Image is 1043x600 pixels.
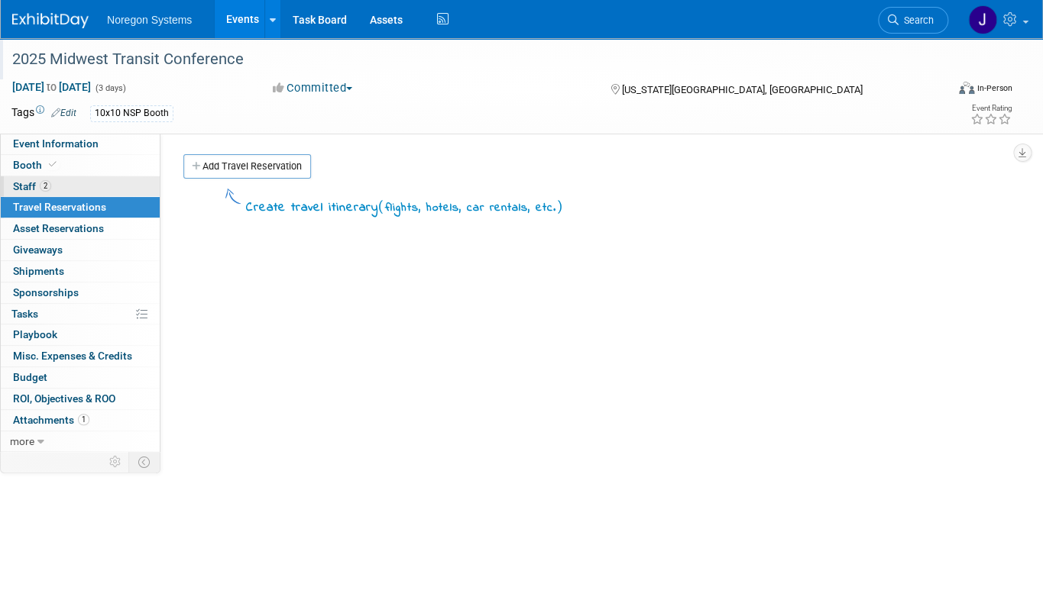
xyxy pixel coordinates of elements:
div: Event Format [865,79,1012,102]
div: 2025 Midwest Transit Conference [7,46,927,73]
span: Budget [13,371,47,383]
a: Booth [1,155,160,176]
a: Search [878,7,948,34]
td: Tags [11,105,76,122]
a: more [1,431,160,452]
td: Toggle Event Tabs [129,452,160,472]
div: Create travel itinerary [246,197,563,218]
a: Edit [51,108,76,118]
img: Johana Gil [968,5,997,34]
a: Budget [1,367,160,388]
a: Staff2 [1,176,160,197]
img: Format-Inperson.png [959,82,974,94]
span: Search [899,15,934,26]
span: Travel Reservations [13,201,106,213]
a: Sponsorships [1,282,160,303]
a: Playbook [1,324,160,345]
span: ) [556,198,563,214]
span: Attachments [13,414,89,426]
span: ( [378,198,385,214]
a: Misc. Expenses & Credits [1,346,160,366]
div: Event Rating [970,105,1012,112]
a: Giveaways [1,240,160,260]
a: Tasks [1,304,160,324]
span: Event Information [13,137,99,150]
span: more [10,435,34,447]
i: Booth reservation complete [49,160,57,169]
span: Asset Reservations [13,222,104,234]
a: ROI, Objectives & ROO [1,389,160,409]
span: 2 [40,180,51,192]
span: (3 days) [94,83,126,93]
div: In-Person [977,82,1012,94]
a: Shipments [1,261,160,282]
span: Misc. Expenses & Credits [13,350,132,362]
span: ROI, Objectives & ROO [13,392,115,405]
span: Booth [13,159,60,171]
div: 10x10 NSP Booth [90,105,173,121]
span: flights, hotels, car rentals, etc. [385,199,556,216]
a: Attachments1 [1,410,160,431]
span: 1 [78,414,89,425]
span: Giveaways [13,244,63,256]
a: Asset Reservations [1,218,160,239]
img: ExhibitDay [12,13,89,28]
button: Committed [267,80,358,96]
span: to [44,81,59,93]
span: Tasks [11,308,38,320]
span: [DATE] [DATE] [11,80,92,94]
a: Add Travel Reservation [183,154,311,179]
span: Shipments [13,265,64,277]
span: Sponsorships [13,286,79,298]
a: Travel Reservations [1,197,160,218]
td: Personalize Event Tab Strip [102,452,129,472]
span: Staff [13,180,51,192]
a: Event Information [1,134,160,154]
span: [US_STATE][GEOGRAPHIC_DATA], [GEOGRAPHIC_DATA] [622,84,863,95]
span: Playbook [13,328,57,340]
span: Noregon Systems [107,14,192,26]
